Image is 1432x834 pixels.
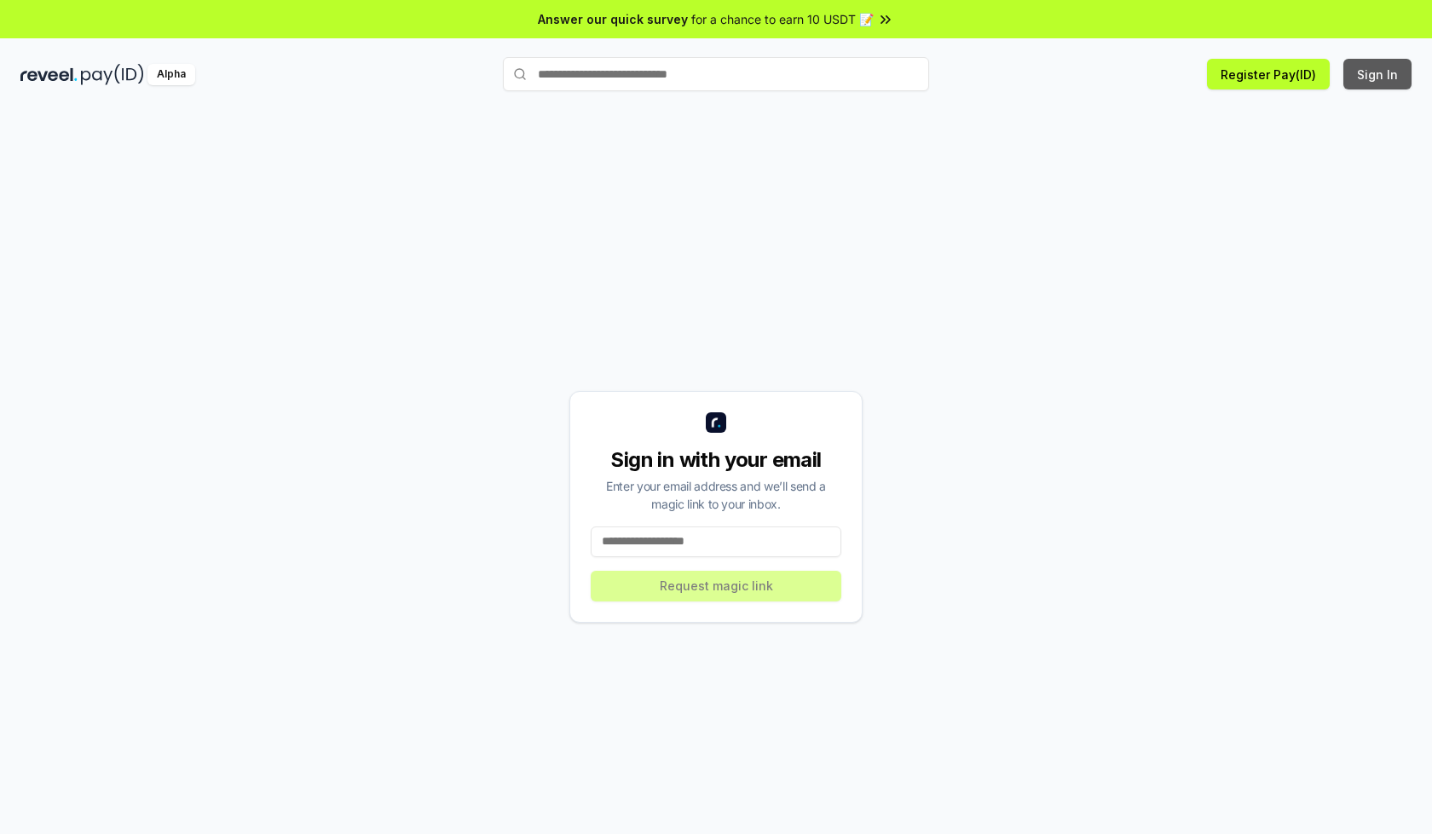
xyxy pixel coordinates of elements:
img: reveel_dark [20,64,78,85]
span: Answer our quick survey [538,10,688,28]
button: Register Pay(ID) [1207,59,1330,89]
button: Sign In [1343,59,1412,89]
div: Alpha [147,64,195,85]
div: Enter your email address and we’ll send a magic link to your inbox. [591,477,841,513]
img: pay_id [81,64,144,85]
div: Sign in with your email [591,446,841,474]
img: logo_small [706,412,726,433]
span: for a chance to earn 10 USDT 📝 [691,10,874,28]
